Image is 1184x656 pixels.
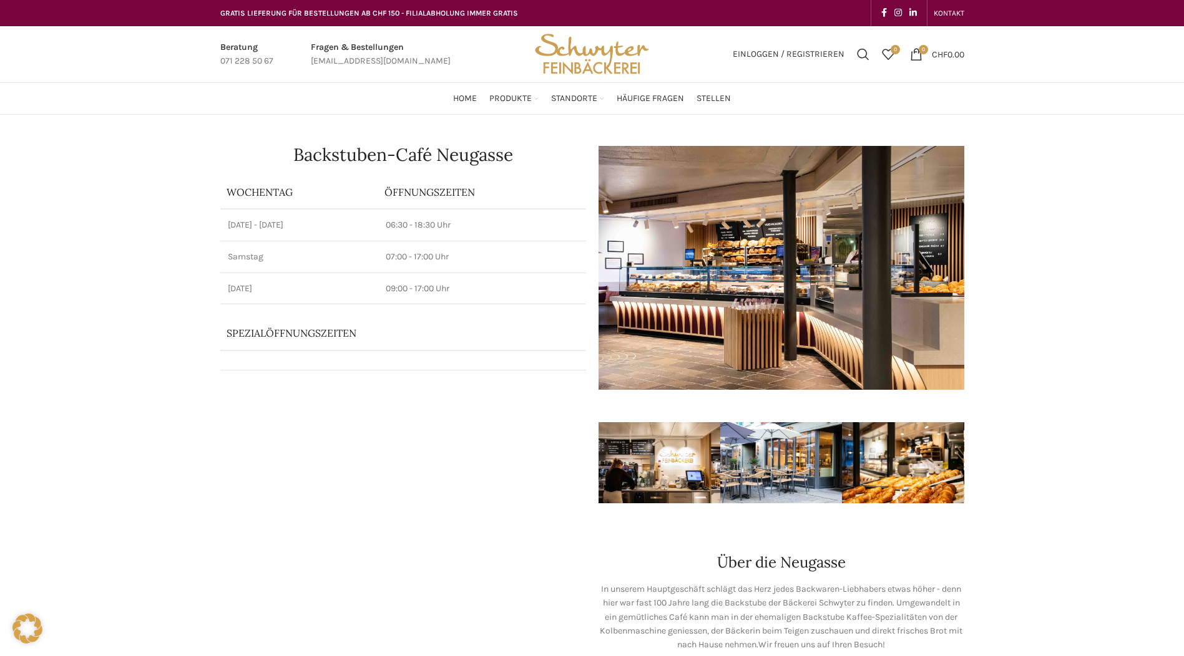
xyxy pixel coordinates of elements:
a: Site logo [531,48,653,59]
p: 07:00 - 17:00 Uhr [386,251,578,263]
p: [DATE] - [DATE] [228,219,371,231]
a: 0 [876,42,901,67]
a: Home [453,86,477,111]
p: 06:30 - 18:30 Uhr [386,219,578,231]
span: Stellen [697,93,731,105]
span: 0 [919,45,928,54]
a: Einloggen / Registrieren [727,42,851,67]
img: schwyter-10 [964,422,1085,503]
span: Produkte [489,93,532,105]
img: Bäckerei Schwyter [531,26,653,82]
span: Home [453,93,477,105]
p: 09:00 - 17:00 Uhr [386,282,578,295]
a: Standorte [551,86,604,111]
p: ÖFFNUNGSZEITEN [384,185,579,199]
span: KONTAKT [934,9,964,17]
span: GRATIS LIEFERUNG FÜR BESTELLUNGEN AB CHF 150 - FILIALABHOLUNG IMMER GRATIS [220,9,518,17]
a: Suchen [851,42,876,67]
a: KONTAKT [934,1,964,26]
span: Standorte [551,93,597,105]
p: [DATE] [228,282,371,295]
a: Facebook social link [878,4,891,22]
div: Secondary navigation [927,1,971,26]
div: Meine Wunschliste [876,42,901,67]
a: Linkedin social link [906,4,921,22]
div: Main navigation [214,86,971,111]
bdi: 0.00 [932,49,964,59]
a: Produkte [489,86,539,111]
span: Wir freuen uns auf Ihren Besuch! [758,639,885,650]
p: Wochentag [227,185,373,199]
img: schwyter-17 [599,422,720,503]
span: Einloggen / Registrieren [733,50,844,59]
a: Infobox link [311,41,451,69]
p: In unserem Hauptgeschäft schlägt das Herz jedes Backwaren-Liebhabers etwas höher - denn hier war ... [599,582,964,652]
img: schwyter-61 [720,422,842,503]
a: 0 CHF0.00 [904,42,971,67]
a: Stellen [697,86,731,111]
h1: Backstuben-Café Neugasse [220,146,586,163]
p: Spezialöffnungszeiten [227,326,545,340]
a: Infobox link [220,41,273,69]
span: Häufige Fragen [617,93,684,105]
a: Instagram social link [891,4,906,22]
img: schwyter-12 [842,422,964,503]
p: Samstag [228,251,371,263]
a: Häufige Fragen [617,86,684,111]
h2: Über die Neugasse [599,555,964,570]
span: 0 [891,45,900,54]
span: CHF [932,49,947,59]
